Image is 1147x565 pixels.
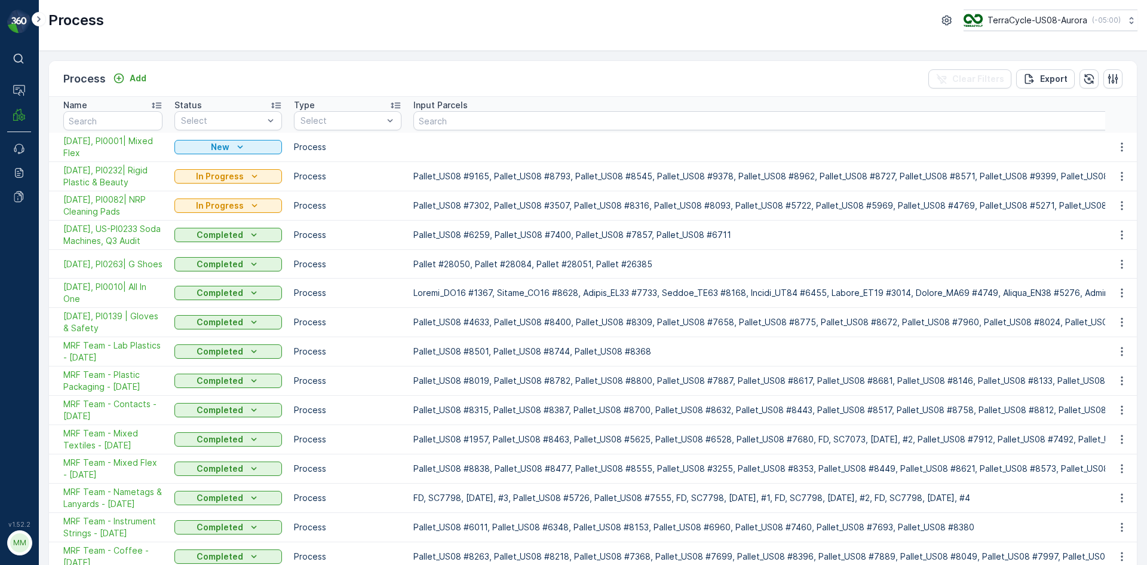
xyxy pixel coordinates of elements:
p: Completed [197,551,243,563]
p: Completed [197,463,243,475]
span: [DATE], PI0082| NRP Cleaning Pads [63,194,162,218]
a: MRF Team - Lab Plastics - 09/25/2025 [63,340,162,364]
p: Export [1040,73,1068,85]
button: MM [7,530,31,555]
p: Completed [197,346,243,358]
button: Completed [174,491,282,505]
span: [DATE], PI0232| Rigid Plastic & Beauty [63,164,162,188]
button: Completed [174,315,282,329]
p: Process [294,141,401,153]
p: Completed [197,229,243,241]
button: Completed [174,403,282,417]
p: TerraCycle-US08-Aurora [987,14,1087,26]
a: MRF Team - Contacts - 09/23/2025 [63,398,162,422]
span: MRF Team - Mixed Flex - [DATE] [63,457,162,481]
a: MRF Team - Nametags & Lanyards - 09/19/25 [63,486,162,510]
button: TerraCycle-US08-Aurora(-05:00) [964,10,1137,31]
span: MRF Team - Mixed Textiles - [DATE] [63,427,162,451]
button: New [174,140,282,154]
button: Completed [174,520,282,535]
p: Add [130,72,146,84]
button: Completed [174,374,282,388]
button: Clear Filters [928,69,1011,88]
p: Select [300,115,383,127]
p: Completed [197,287,243,299]
span: v 1.52.2 [7,521,31,528]
p: Name [63,99,87,111]
a: 10/03/25, PI0263| G Shoes [63,258,162,270]
button: Completed [174,286,282,300]
p: Process [294,551,401,563]
button: Completed [174,549,282,564]
a: MRF Team - Mixed Flex - 09/22/2025 [63,457,162,481]
a: 10/07/25, US-PI0233 Soda Machines, Q3 Audit [63,223,162,247]
button: In Progress [174,198,282,213]
span: MRF Team - Nametags & Lanyards - [DATE] [63,486,162,510]
p: Process [294,200,401,212]
p: Process [294,521,401,533]
p: Process [48,11,104,30]
p: Process [294,229,401,241]
a: 10/08/25, PI0082| NRP Cleaning Pads [63,194,162,218]
p: Process [63,71,106,87]
a: 10/02/25, PI0010| All In One [63,281,162,305]
p: Process [294,170,401,182]
p: Status [174,99,202,111]
p: Completed [197,258,243,270]
span: MRF Team - Instrument Strings - [DATE] [63,515,162,539]
div: MM [10,533,29,552]
button: Completed [174,228,282,242]
button: Export [1016,69,1075,88]
a: 09/29/25, PI0139 | Gloves & Safety [63,310,162,334]
p: Process [294,463,401,475]
p: ( -05:00 ) [1092,16,1121,25]
p: Process [294,375,401,387]
p: Process [294,346,401,358]
a: MRF Team - Instrument Strings - 09/17/25 [63,515,162,539]
span: [DATE], PI0001| Mixed Flex [63,135,162,159]
p: Type [294,99,315,111]
p: Process [294,433,401,445]
p: Process [294,287,401,299]
p: Completed [197,316,243,328]
p: In Progress [196,200,244,212]
span: [DATE], PI0010| All In One [63,281,162,305]
span: MRF Team - Plastic Packaging - [DATE] [63,369,162,393]
a: 10/14/25, PI0001| Mixed Flex [63,135,162,159]
p: Process [294,316,401,328]
p: Completed [197,404,243,416]
span: MRF Team - Contacts - [DATE] [63,398,162,422]
p: Completed [197,521,243,533]
button: In Progress [174,169,282,184]
input: Search [63,111,162,130]
p: New [211,141,229,153]
span: [DATE], PI0139 | Gloves & Safety [63,310,162,334]
span: MRF Team - Lab Plastics - [DATE] [63,340,162,364]
p: Process [294,492,401,504]
span: [DATE], PI0263| G Shoes [63,258,162,270]
button: Completed [174,432,282,447]
span: [DATE], US-PI0233 Soda Machines, Q3 Audit [63,223,162,247]
p: Completed [197,375,243,387]
button: Completed [174,257,282,271]
p: In Progress [196,170,244,182]
p: Input Parcels [413,99,468,111]
a: MRF Team - Plastic Packaging - 09/25/2025 [63,369,162,393]
button: Add [108,71,151,85]
img: image_ci7OI47.png [964,14,983,27]
p: Clear Filters [952,73,1004,85]
p: Process [294,258,401,270]
img: logo [7,10,31,33]
a: 10/10/25, PI0232| Rigid Plastic & Beauty [63,164,162,188]
button: Completed [174,462,282,476]
button: Completed [174,344,282,359]
a: MRF Team - Mixed Textiles - 09/22/2025 [63,427,162,451]
p: Completed [197,433,243,445]
p: Select [181,115,263,127]
p: Completed [197,492,243,504]
p: Process [294,404,401,416]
